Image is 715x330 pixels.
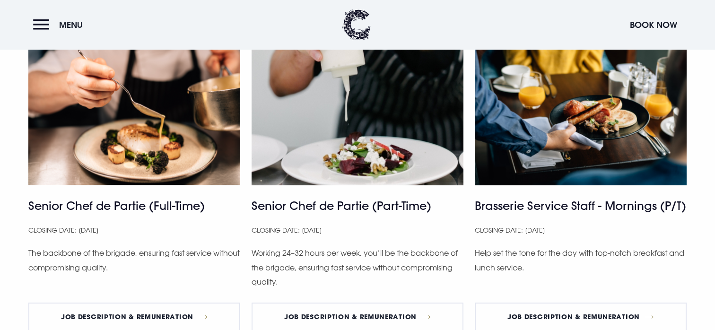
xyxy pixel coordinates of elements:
[252,44,463,185] img: https://clandeboyelodge.s3-assets.com/Chef-de-Partie.jpg
[252,197,463,214] h4: Senior Chef de Partie (Part-Time)
[625,15,682,35] button: Book Now
[28,44,240,185] img: Hotel in Bangor Northern Ireland
[475,197,687,214] h4: Brasserie Service Staff - Mornings (P/T)
[33,15,87,35] button: Menu
[342,9,371,40] img: Clandeboye Lodge
[28,246,240,275] p: The backbone of the brigade, ensuring fast service without compromising quality.
[475,246,687,275] p: Help set the tone for the day with top-notch breakfast and lunch service.
[475,44,687,185] img: Hotel in Bangor Northern Ireland
[59,19,83,30] span: Menu
[252,246,463,289] p: Working 24–32 hours per week, you’ll be the backbone of the brigade, ensuring fast service withou...
[28,197,240,214] h4: Senior Chef de Partie (Full-Time)
[252,224,463,237] p: Closing Date: [DATE]
[28,224,240,237] p: Closing Date: [DATE]
[475,224,687,237] p: Closing Date: [DATE]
